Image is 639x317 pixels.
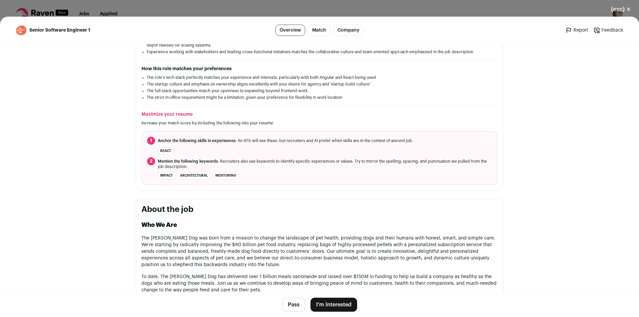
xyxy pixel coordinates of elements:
li: The strict in-office requirement might be a limitation, given your preference for flexibility in ... [147,95,492,100]
span: 2 [147,157,155,165]
li: The role's tech stack perfectly matches your experience and interests, particularly with both Ang... [147,75,492,80]
li: The startup culture and emphasis on ownership aligns excellently with your desire for agency and ... [147,81,492,87]
a: Match [308,25,330,36]
h2: About the job [141,204,498,215]
p: To date, The [PERSON_NAME] Dog has delivered over 1 billion meals nationwide and raised over $150... [141,273,498,293]
span: . Recruiters also use keywords to identify specific experiences or values. Try to mirror the spel... [158,159,492,169]
a: Company [333,25,364,36]
li: mentoring [213,172,239,179]
li: architectural [178,172,210,179]
i: recent job. [393,139,413,143]
h2: Maximize your resume [141,111,498,118]
span: . An ATS will see these, but recruiters and AI prefer when skills are in the context of a [158,138,413,143]
li: Experience working with stakeholders and leading cross-functional initiatives matches the collabo... [147,49,492,55]
span: Senior Software Engineer 1 [29,27,90,34]
li: impact [158,172,175,179]
button: I'm Interested [311,298,357,312]
img: d02b1220f8632de89f017e5fef6056d54aff72cfd12e983962ff2c0597ce3e1e.png [16,26,26,35]
span: Anchor the following skills in experiences [158,139,236,143]
h2: How this role matches your preferences [141,66,498,72]
button: Close modal [603,2,639,17]
a: Report [565,27,588,34]
li: React [158,147,173,155]
a: Overview [275,25,305,36]
p: Increase your match score by including the following into your resume [141,120,498,126]
strong: Who We Are [141,222,177,228]
span: 1 [147,137,155,145]
p: The [PERSON_NAME] Dog was born from a mission to change the landscape of pet health, providing do... [141,235,498,268]
li: The full-stack opportunities match your openness to expanding beyond frontend work [147,88,492,93]
span: Mention the following keywords [158,159,218,163]
a: Feedback [593,27,623,34]
button: Pass [282,298,305,312]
